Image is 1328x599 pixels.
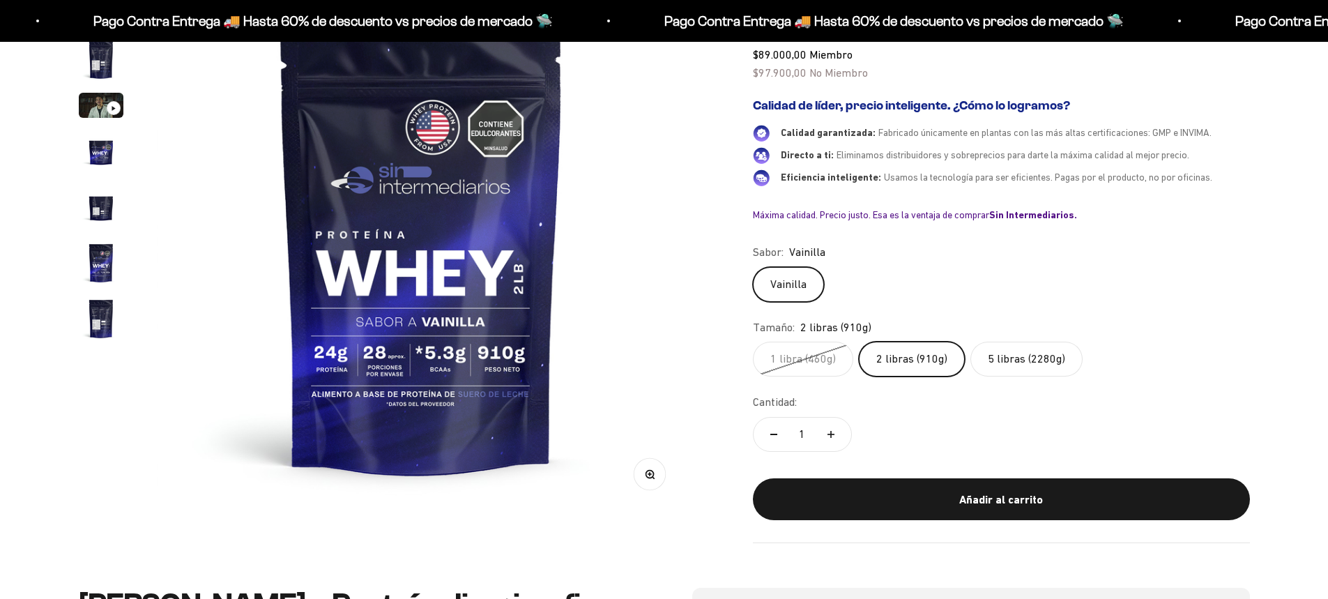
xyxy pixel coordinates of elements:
[753,66,807,79] span: $97.900,00
[800,319,871,337] span: 2 libras (910g)
[781,127,876,138] span: Calidad garantizada:
[79,129,123,178] button: Ir al artículo 4
[837,149,1189,160] span: Eliminamos distribuidores y sobreprecios para darte la máxima calidad al mejor precio.
[753,243,784,261] legend: Sabor:
[809,48,853,61] span: Miembro
[753,319,795,337] legend: Tamaño:
[789,243,825,261] span: Vainilla
[79,241,123,289] button: Ir al artículo 6
[989,209,1077,220] b: Sin Intermediarios.
[781,149,834,160] span: Directo a ti:
[86,10,546,32] p: Pago Contra Entrega 🚚 Hasta 60% de descuento vs precios de mercado 🛸
[79,241,123,285] img: Proteína Whey - Vainilla
[79,93,123,122] button: Ir al artículo 3
[753,393,797,411] label: Cantidad:
[79,296,123,345] button: Ir al artículo 7
[753,98,1250,114] h2: Calidad de líder, precio inteligente. ¿Cómo lo logramos?
[753,48,807,61] span: $89.000,00
[781,491,1222,509] div: Añadir al carrito
[657,10,1117,32] p: Pago Contra Entrega 🚚 Hasta 60% de descuento vs precios de mercado 🛸
[753,125,770,142] img: Calidad garantizada
[781,172,881,183] span: Eficiencia inteligente:
[809,66,868,79] span: No Miembro
[753,478,1250,520] button: Añadir al carrito
[79,296,123,341] img: Proteína Whey - Vainilla
[79,37,123,82] img: Proteína Whey - Vainilla
[884,172,1212,183] span: Usamos la tecnología para ser eficientes. Pagas por el producto, no por oficinas.
[79,129,123,174] img: Proteína Whey - Vainilla
[811,418,851,451] button: Aumentar cantidad
[878,127,1212,138] span: Fabricado únicamente en plantas con las más altas certificaciones: GMP e INVIMA.
[754,418,794,451] button: Reducir cantidad
[753,147,770,164] img: Directo a ti
[753,169,770,186] img: Eficiencia inteligente
[79,185,123,234] button: Ir al artículo 5
[79,185,123,229] img: Proteína Whey - Vainilla
[753,208,1250,221] div: Máxima calidad. Precio justo. Esa es la ventaja de comprar
[79,37,123,86] button: Ir al artículo 2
